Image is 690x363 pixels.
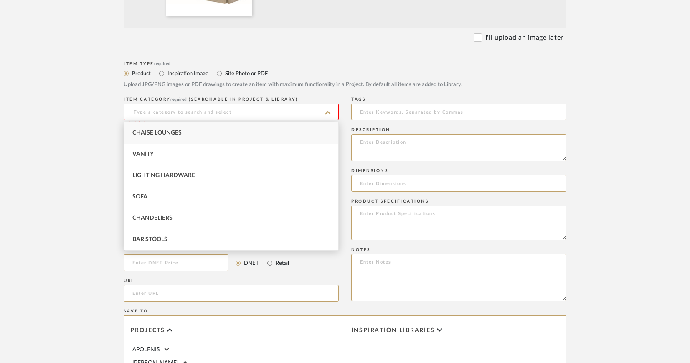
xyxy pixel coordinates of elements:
[351,168,566,173] div: Dimensions
[124,285,339,302] input: Enter URL
[351,104,566,120] input: Enter Keywords, Separated by Commas
[124,97,339,102] div: ITEM CATEGORY
[124,61,566,66] div: Item Type
[124,68,566,79] mat-radio-group: Select item type
[243,259,259,268] label: DNET
[236,254,289,271] mat-radio-group: Select price type
[154,62,170,66] span: required
[132,173,195,178] span: Lighting Hardware
[351,175,566,192] input: Enter Dimensions
[132,194,147,200] span: Sofa
[485,33,563,43] label: I'll upload an image later
[131,69,151,78] label: Product
[124,309,566,314] div: Save To
[130,327,165,334] span: Projects
[124,104,339,120] input: Type a category to search and select
[224,69,268,78] label: Site Photo or PDF
[124,278,339,283] div: URL
[132,130,182,136] span: Chaise Lounges
[351,247,566,252] div: Notes
[132,151,154,157] span: Vanity
[351,199,566,204] div: Product Specifications
[351,97,566,102] div: Tags
[189,97,298,102] span: (Searchable in Project & Library)
[132,215,172,221] span: Chandeliers
[351,327,435,334] span: Inspiration libraries
[170,97,187,102] span: required
[167,69,208,78] label: Inspiration Image
[132,347,160,353] span: APOLENIS
[275,259,289,268] label: Retail
[132,236,167,242] span: Bar Stools
[124,254,228,271] input: Enter DNET Price
[351,127,566,132] div: Description
[124,81,566,89] div: Upload JPG/PNG images or PDF drawings to create an item with maximum functionality in a Project. ...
